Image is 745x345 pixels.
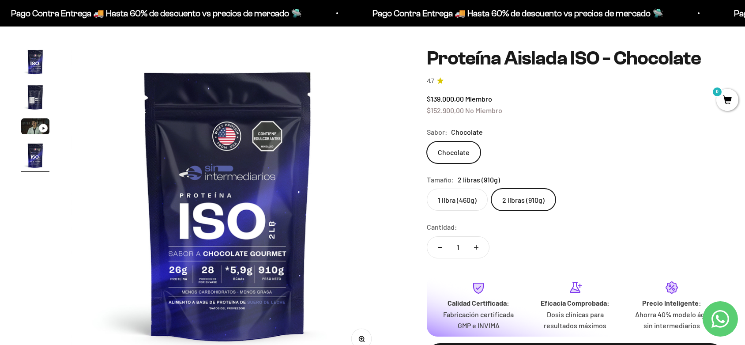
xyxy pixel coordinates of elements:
strong: Precio Inteligente: [642,299,701,307]
img: Proteína Aislada ISO - Chocolate [21,141,49,170]
legend: Sabor: [427,126,448,138]
button: Reducir cantidad [427,237,453,258]
button: Ir al artículo 4 [21,141,49,172]
span: 2 libras (910g) [458,174,500,186]
span: Miembro [465,95,492,103]
h1: Proteína Aislada ISO - Chocolate [427,48,724,69]
mark: 0 [712,87,722,97]
button: Ir al artículo 3 [21,118,49,137]
span: No Miembro [465,106,502,114]
div: Un mejor precio [11,113,183,128]
span: $152.900,00 [427,106,464,114]
legend: Tamaño: [427,174,454,186]
button: Aumentar cantidad [463,237,489,258]
p: Fabricación certificada GMP e INVIMA [437,309,520,331]
strong: Calidad Certificada: [448,299,509,307]
strong: Eficacia Comprobada: [541,299,610,307]
span: Enviar [144,133,182,148]
div: Reseñas de otros clientes [11,60,183,75]
p: Dosis clínicas para resultados máximos [534,309,617,331]
img: Proteína Aislada ISO - Chocolate [21,48,49,76]
div: Un video del producto [11,95,183,110]
button: Enviar [143,133,183,148]
a: 0 [716,96,738,106]
p: ¿Qué te haría sentir más seguro de comprar este producto? [11,14,183,34]
label: Cantidad: [427,221,457,233]
div: Más información sobre los ingredientes [11,42,183,57]
a: 4.74.7 de 5.0 estrellas [427,76,724,86]
p: Ahorra 40% modelo ágil sin intermediarios [631,309,713,331]
button: Ir al artículo 2 [21,83,49,114]
img: Proteína Aislada ISO - Chocolate [21,83,49,111]
span: Chocolate [451,126,483,138]
p: Pago Contra Entrega 🚚 Hasta 60% de descuento vs precios de mercado 🛸 [372,6,663,20]
span: 4.7 [427,76,434,86]
button: Ir al artículo 1 [21,48,49,79]
span: $139.000,00 [427,95,464,103]
p: Pago Contra Entrega 🚚 Hasta 60% de descuento vs precios de mercado 🛸 [11,6,301,20]
div: Una promoción especial [11,77,183,93]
